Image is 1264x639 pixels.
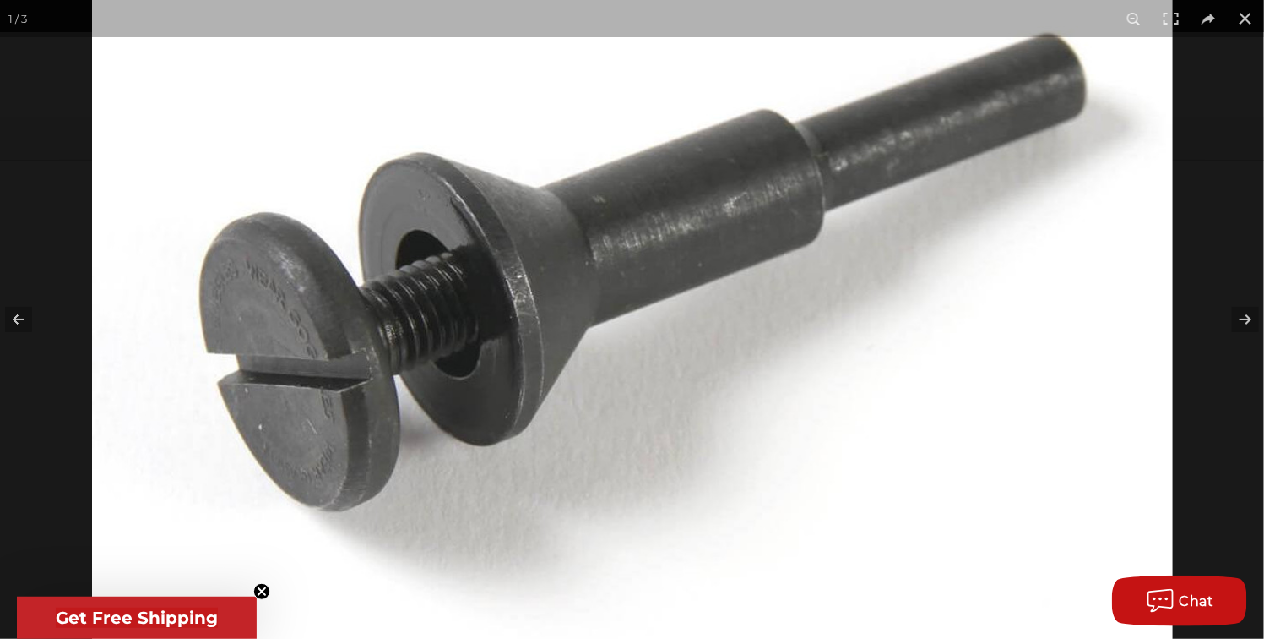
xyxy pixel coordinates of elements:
span: Chat [1180,593,1214,609]
span: Get Free Shipping [56,608,218,628]
div: Get Free ShippingClose teaser [17,597,257,639]
button: Close teaser [253,583,270,600]
button: Next (arrow right) [1205,277,1264,362]
button: Chat [1112,576,1247,626]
